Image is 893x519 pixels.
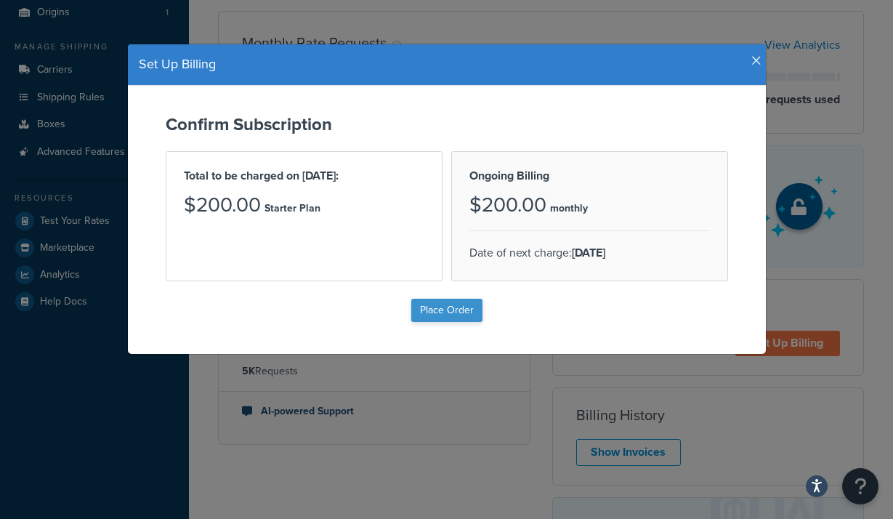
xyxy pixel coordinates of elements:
p: Starter Plan [264,198,320,219]
strong: [DATE] [572,244,605,261]
p: monthly [550,198,588,219]
input: Place Order [411,299,482,322]
h2: Ongoing Billing [469,169,710,182]
h2: Confirm Subscription [166,115,728,134]
h3: $200.00 [469,194,546,217]
p: Date of next charge: [469,243,710,263]
h4: Set Up Billing [139,55,755,74]
h2: Total to be charged on [DATE]: [184,169,424,182]
h3: $200.00 [184,194,261,217]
